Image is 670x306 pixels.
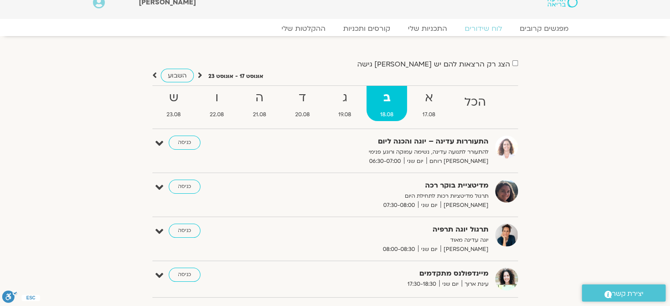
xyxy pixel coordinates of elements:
span: 17:30-18:30 [404,280,439,289]
a: ש23.08 [153,86,195,121]
p: להתעורר לתנועה עדינה, נשימה עמוקה ורוגע פנימי [273,147,489,157]
span: 08:00-08:30 [380,245,418,254]
span: [PERSON_NAME] [440,245,489,254]
span: [PERSON_NAME] רוחם [426,157,489,166]
a: לוח שידורים [456,24,511,33]
a: התכניות שלי [399,24,456,33]
a: ד20.08 [281,86,323,121]
label: הצג רק הרצאות להם יש [PERSON_NAME] גישה [357,60,510,68]
a: השבוע [161,69,194,82]
a: כניסה [169,224,200,238]
a: ב18.08 [366,86,407,121]
strong: מיינדפולנס מתקדמים [273,268,489,280]
a: כניסה [169,136,200,150]
strong: א [409,88,449,108]
span: 18.08 [366,110,407,119]
strong: ש [153,88,195,108]
p: יוגה עדינה מאוד [273,236,489,245]
nav: Menu [93,24,577,33]
p: תרגול מדיטציות רכות לתחילת היום [273,192,489,201]
strong: ה [239,88,280,108]
span: 21.08 [239,110,280,119]
span: השבוע [168,71,187,80]
span: יום שני [404,157,426,166]
a: ג19.08 [325,86,365,121]
p: אוגוסט 17 - אוגוסט 23 [208,72,263,81]
strong: ג [325,88,365,108]
a: יצירת קשר [582,284,666,302]
span: 22.08 [196,110,237,119]
strong: ו [196,88,237,108]
span: 23.08 [153,110,195,119]
span: 19.08 [325,110,365,119]
strong: ב [366,88,407,108]
span: יצירת קשר [612,288,644,300]
a: ההקלטות שלי [273,24,334,33]
span: 20.08 [281,110,323,119]
strong: תרגול יוגה תרפיה [273,224,489,236]
a: ה21.08 [239,86,280,121]
strong: הכל [451,92,500,112]
span: יום שני [418,245,440,254]
span: יום שני [439,280,462,289]
span: עינת ארוך [462,280,489,289]
a: כניסה [169,268,200,282]
span: 17.08 [409,110,449,119]
span: 07:30-08:00 [380,201,418,210]
span: [PERSON_NAME] [440,201,489,210]
span: יום שני [418,201,440,210]
a: קורסים ותכניות [334,24,399,33]
a: ו22.08 [196,86,237,121]
a: כניסה [169,180,200,194]
a: א17.08 [409,86,449,121]
span: 06:30-07:00 [366,157,404,166]
strong: ד [281,88,323,108]
a: מפגשים קרובים [511,24,577,33]
a: הכל [451,86,500,121]
strong: התעוררות עדינה – יוגה והכנה ליום [273,136,489,147]
strong: מדיטציית בוקר רכה [273,180,489,192]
